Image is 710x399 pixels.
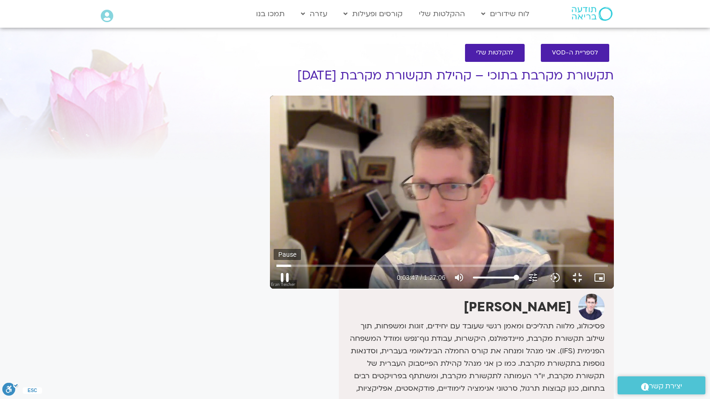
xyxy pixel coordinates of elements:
[270,69,614,83] h1: תקשורת מקרבת בתוכי – קהילת תקשורת מקרבת [DATE]
[464,298,571,316] strong: [PERSON_NAME]
[649,380,682,393] span: יצירת קשר
[477,5,534,23] a: לוח שידורים
[251,5,289,23] a: תמכו בנו
[572,7,612,21] img: תודעה בריאה
[296,5,332,23] a: עזרה
[578,294,605,320] img: ערן טייכר
[541,44,609,62] a: לספריית ה-VOD
[339,5,407,23] a: קורסים ופעילות
[552,49,598,56] span: לספריית ה-VOD
[465,44,525,62] a: להקלטות שלי
[618,376,705,394] a: יצירת קשר
[476,49,514,56] span: להקלטות שלי
[414,5,470,23] a: ההקלטות שלי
